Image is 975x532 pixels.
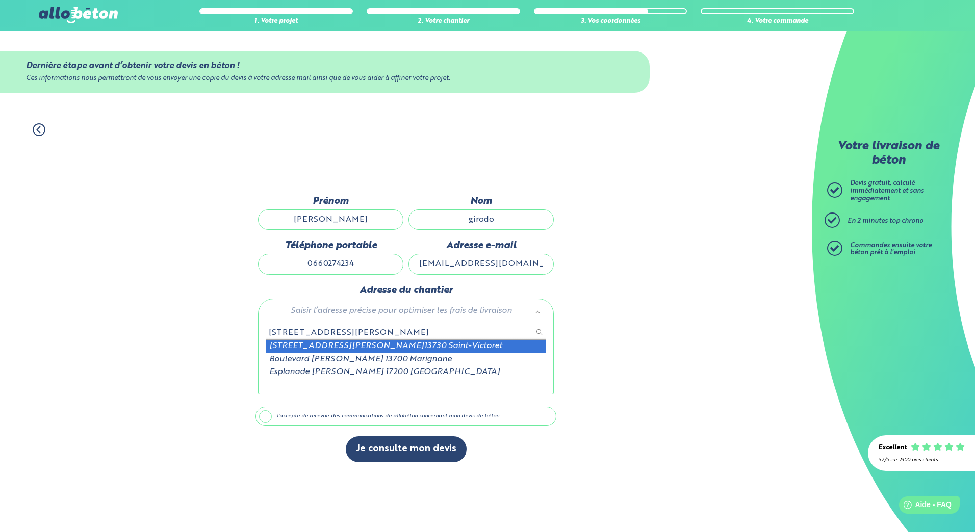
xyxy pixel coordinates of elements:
iframe: Help widget launcher [884,492,964,521]
div: 13730 Saint-Victoret [266,340,546,353]
div: Esplanade [PERSON_NAME] 17200 [GEOGRAPHIC_DATA] [266,366,546,379]
div: Boulevard [PERSON_NAME] 13700 Marignane [266,353,546,366]
span: [STREET_ADDRESS][PERSON_NAME] [269,342,424,350]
